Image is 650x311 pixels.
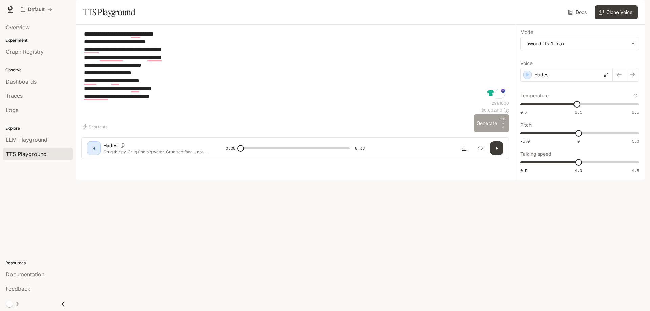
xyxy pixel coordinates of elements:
[88,143,99,154] div: H
[81,121,110,132] button: Shortcuts
[520,93,549,98] p: Temperature
[632,109,639,115] span: 1.5
[28,7,45,13] p: Default
[632,168,639,173] span: 1.5
[520,138,530,144] span: -5.0
[575,109,582,115] span: 1.1
[577,138,580,144] span: 0
[567,5,589,19] a: Docs
[118,143,127,148] button: Copy Voice ID
[520,123,532,127] p: Pitch
[520,61,533,66] p: Voice
[84,30,506,100] textarea: To enrich screen reader interactions, please activate Accessibility in Grammarly extension settings
[632,138,639,144] span: 5.0
[83,5,135,19] h1: TTS Playground
[355,145,365,152] span: 0:38
[520,109,527,115] span: 0.7
[500,117,506,125] p: CTRL +
[18,3,55,16] button: All workspaces
[474,114,509,132] button: GenerateCTRL +⏎
[103,142,118,149] p: Hades
[575,168,582,173] span: 1.0
[521,37,639,50] div: inworld-tts-1-max
[595,5,638,19] button: Clone Voice
[525,40,628,47] div: inworld-tts-1-max
[500,117,506,129] p: ⏎
[457,141,471,155] button: Download audio
[103,149,210,155] p: Grug thirsty. Grug find big water. Grug see face… not Grug face?! Thing move like Grug. Thing cop...
[534,71,548,78] p: Hades
[632,92,639,99] button: Reset to default
[226,145,235,152] span: 0:00
[520,168,527,173] span: 0.5
[474,141,487,155] button: Inspect
[520,30,534,35] p: Model
[520,152,551,156] p: Talking speed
